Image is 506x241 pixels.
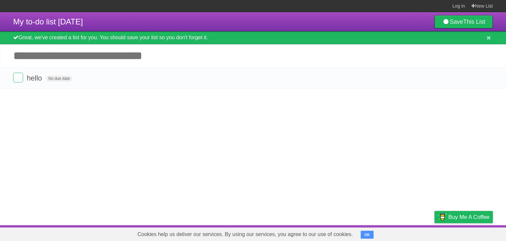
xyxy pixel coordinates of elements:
b: This List [463,18,485,25]
span: hello [27,74,43,82]
a: Developers [369,227,395,239]
span: Cookies help us deliver our services. By using our services, you agree to our use of cookies. [131,228,359,241]
a: Buy me a coffee [435,211,493,223]
span: My to-do list [DATE] [13,17,83,26]
button: OK [361,231,374,239]
a: About [347,227,361,239]
span: Buy me a coffee [448,211,490,223]
a: Privacy [426,227,443,239]
img: Buy me a coffee [438,211,447,223]
span: No due date [46,76,72,82]
a: SaveThis List [435,15,493,28]
a: Suggest a feature [451,227,493,239]
a: Terms [404,227,418,239]
label: Done [13,73,23,83]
